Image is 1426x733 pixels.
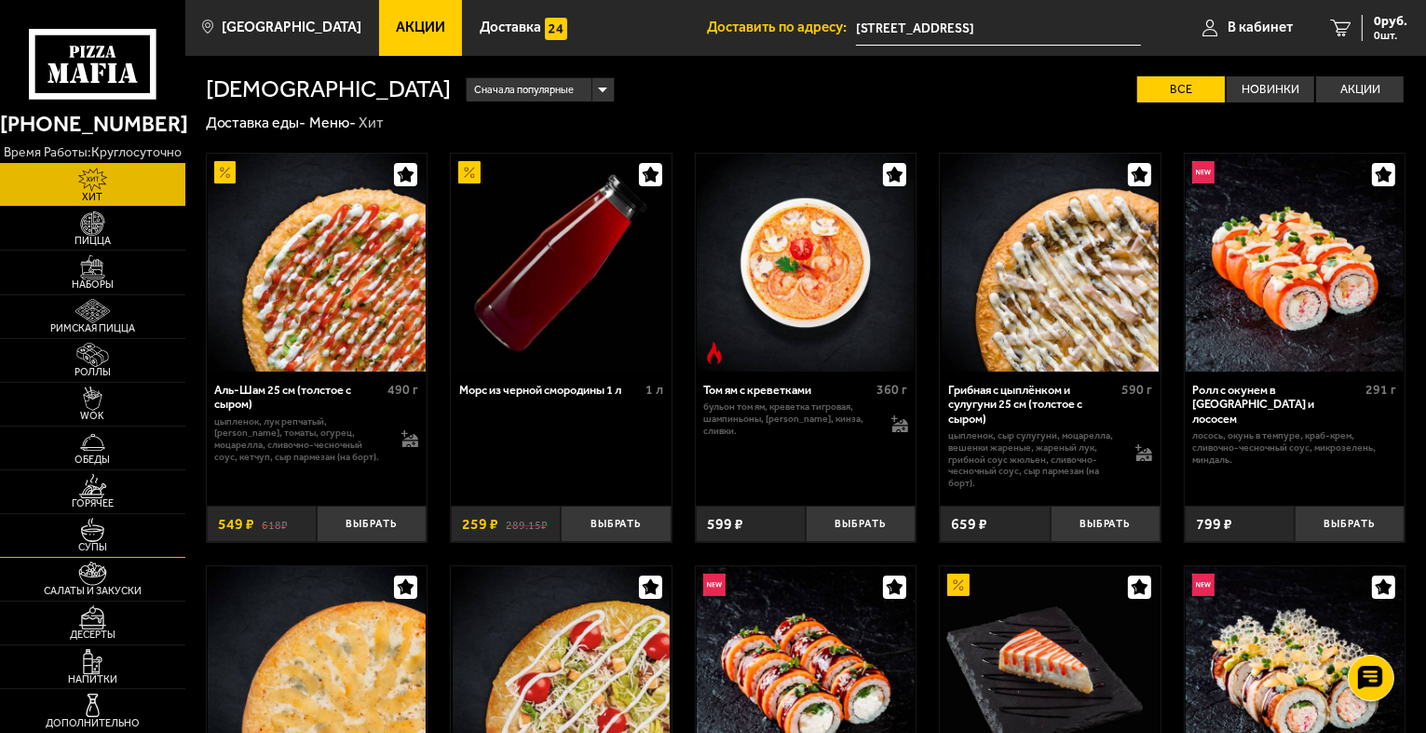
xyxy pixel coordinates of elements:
[948,430,1120,490] p: цыпленок, сыр сулугуни, моцарелла, вешенки жареные, жареный лук, грибной соус Жюльен, сливочно-че...
[703,401,876,437] p: бульон том ям, креветка тигровая, шампиньоны, [PERSON_NAME], кинза, сливки.
[262,517,288,532] s: 618 ₽
[1295,506,1405,542] button: Выбрать
[1192,430,1396,466] p: лосось, окунь в темпуре, краб-крем, сливочно-чесночный соус, микрозелень, миндаль.
[309,114,356,131] a: Меню-
[947,574,970,596] img: Акционный
[222,20,361,34] span: [GEOGRAPHIC_DATA]
[214,416,387,464] p: цыпленок, лук репчатый, [PERSON_NAME], томаты, огурец, моцарелла, сливочно-чесночный соус, кетчуп...
[462,517,498,532] span: 259 ₽
[218,517,254,532] span: 549 ₽
[1192,383,1361,426] div: Ролл с окунем в [GEOGRAPHIC_DATA] и лососем
[948,383,1117,426] div: Грибная с цыплёнком и сулугуни 25 см (толстое с сыром)
[707,20,856,34] span: Доставить по адресу:
[877,382,908,398] span: 360 г
[1121,382,1152,398] span: 590 г
[1374,30,1407,41] span: 0 шт.
[387,382,418,398] span: 490 г
[1196,517,1232,532] span: 799 ₽
[703,383,872,397] div: Том ям с креветками
[1185,154,1406,372] a: НовинкаРолл с окунем в темпуре и лососем
[1051,506,1161,542] button: Выбрать
[856,11,1141,46] input: Ваш адрес доставки
[458,161,481,183] img: Акционный
[1228,20,1293,34] span: В кабинет
[1374,15,1407,28] span: 0 руб.
[703,342,726,364] img: Острое блюдо
[1137,76,1225,103] label: Все
[1192,574,1215,596] img: Новинка
[359,114,384,133] div: Хит
[453,154,671,372] img: Морс из черной смородины 1 л
[451,154,672,372] a: АкционныйМорс из черной смородины 1 л
[940,154,1161,372] a: Грибная с цыплёнком и сулугуни 25 см (толстое с сыром)
[1366,382,1397,398] span: 291 г
[942,154,1160,372] img: Грибная с цыплёнком и сулугуни 25 см (толстое с сыром)
[1316,76,1404,103] label: Акции
[506,517,548,532] s: 289.15 ₽
[480,20,541,34] span: Доставка
[396,20,445,34] span: Акции
[703,574,726,596] img: Новинка
[856,11,1141,46] span: улица Сикейроса, 21к3
[1192,161,1215,183] img: Новинка
[696,154,917,372] a: Острое блюдоТом ям с креветками
[806,506,916,542] button: Выбрать
[317,506,427,542] button: Выбрать
[707,517,743,532] span: 599 ₽
[206,114,306,131] a: Доставка еды-
[207,154,428,372] a: АкционныйАль-Шам 25 см (толстое с сыром)
[561,506,671,542] button: Выбрать
[697,154,915,372] img: Том ям с креветками
[208,154,426,372] img: Аль-Шам 25 см (толстое с сыром)
[459,383,641,397] div: Морс из черной смородины 1 л
[545,18,567,40] img: 15daf4d41897b9f0e9f617042186c801.svg
[645,382,663,398] span: 1 л
[951,517,987,532] span: 659 ₽
[1186,154,1404,372] img: Ролл с окунем в темпуре и лососем
[1227,76,1314,103] label: Новинки
[474,76,574,104] span: Сначала популярные
[214,161,237,183] img: Акционный
[206,77,452,102] h1: [DEMOGRAPHIC_DATA]
[214,383,383,412] div: Аль-Шам 25 см (толстое с сыром)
